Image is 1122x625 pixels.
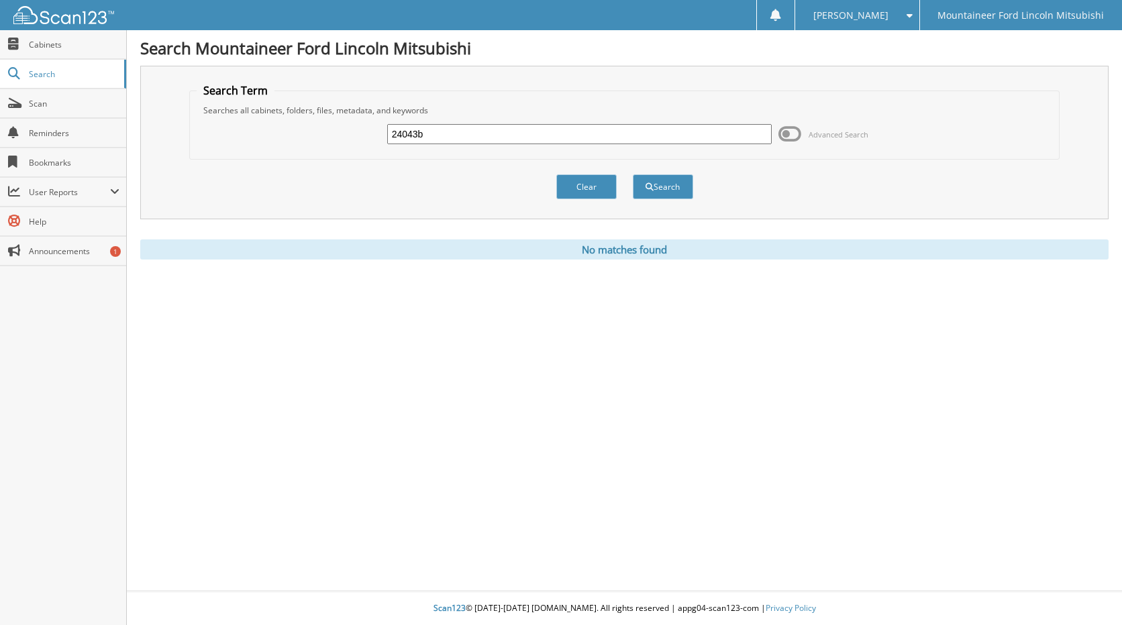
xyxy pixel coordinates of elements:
[29,39,119,50] span: Cabinets
[633,174,693,199] button: Search
[813,11,888,19] span: [PERSON_NAME]
[766,602,816,614] a: Privacy Policy
[140,239,1109,260] div: No matches found
[29,245,119,257] span: Announcements
[29,186,110,198] span: User Reports
[29,216,119,227] span: Help
[433,602,466,614] span: Scan123
[29,68,117,80] span: Search
[29,98,119,109] span: Scan
[809,129,868,139] span: Advanced Search
[140,37,1109,59] h1: Search Mountaineer Ford Lincoln Mitsubishi
[197,83,274,98] legend: Search Term
[110,246,121,257] div: 1
[13,6,114,24] img: scan123-logo-white.svg
[197,105,1052,116] div: Searches all cabinets, folders, files, metadata, and keywords
[127,592,1122,625] div: © [DATE]-[DATE] [DOMAIN_NAME]. All rights reserved | appg04-scan123-com |
[556,174,617,199] button: Clear
[937,11,1104,19] span: Mountaineer Ford Lincoln Mitsubishi
[29,127,119,139] span: Reminders
[29,157,119,168] span: Bookmarks
[1055,561,1122,625] iframe: Chat Widget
